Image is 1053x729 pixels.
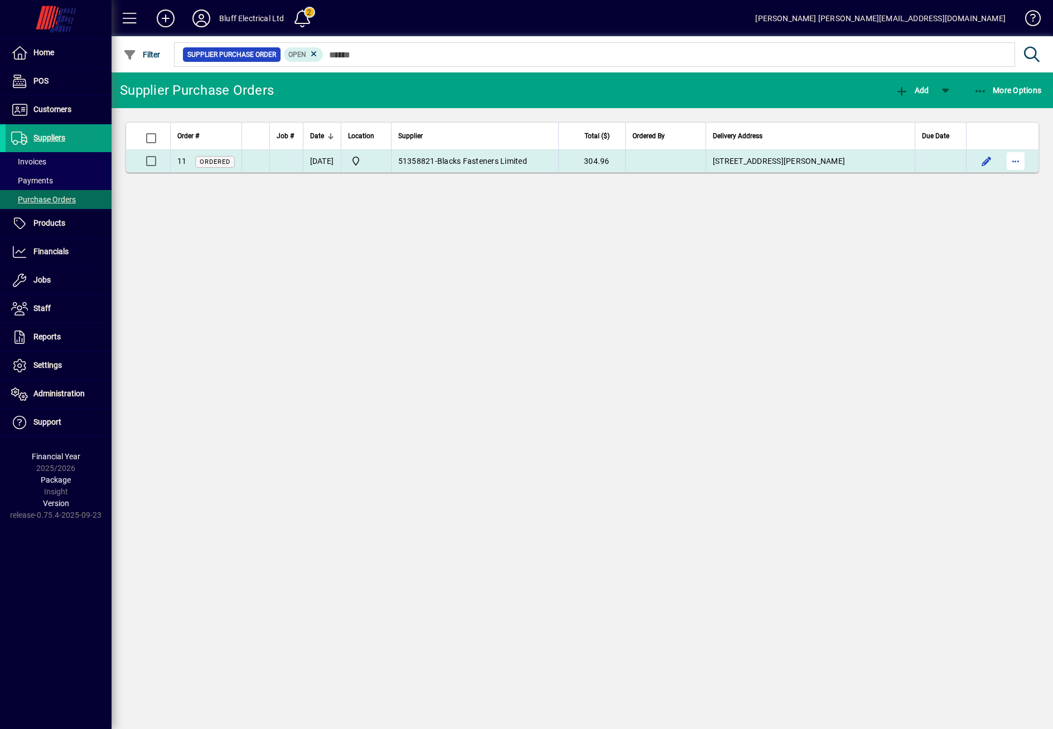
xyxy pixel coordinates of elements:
span: Financials [33,247,69,256]
span: Filter [123,50,161,59]
a: Payments [6,171,112,190]
a: Customers [6,96,112,124]
span: Suppliers [33,133,65,142]
span: More Options [974,86,1042,95]
a: Invoices [6,152,112,171]
span: Jobs [33,275,51,284]
span: Location [348,130,374,142]
td: [STREET_ADDRESS][PERSON_NAME] [706,150,915,172]
span: Supplier [398,130,423,142]
span: Reports [33,332,61,341]
span: Settings [33,361,62,370]
a: Staff [6,295,112,323]
span: Total ($) [585,130,610,142]
a: Purchase Orders [6,190,112,209]
button: Profile [183,8,219,28]
div: Order # [177,130,235,142]
button: Filter [120,45,163,65]
a: Knowledge Base [1017,2,1039,38]
a: Administration [6,380,112,408]
span: Payments [11,176,53,185]
span: Invoices [11,157,46,166]
span: Bluff [348,154,384,168]
span: Delivery Address [713,130,762,142]
span: Products [33,218,65,227]
div: Supplier Purchase Orders [120,81,274,99]
a: Products [6,210,112,237]
td: - [391,150,558,172]
a: POS [6,67,112,95]
span: Financial Year [32,452,80,461]
div: Due Date [922,130,959,142]
span: Customers [33,105,71,114]
span: Ordered [200,158,230,166]
div: Ordered By [632,130,699,142]
div: Bluff Electrical Ltd [219,9,284,27]
span: 51358821 [398,157,435,166]
span: POS [33,76,49,85]
td: 304.96 [558,150,625,172]
a: Settings [6,352,112,380]
button: More options [1007,152,1025,170]
span: Blacks Fasteners Limited [437,157,527,166]
span: Order # [177,130,199,142]
td: [DATE] [303,150,341,172]
span: Package [41,475,71,484]
span: Due Date [922,130,949,142]
div: Total ($) [566,130,620,142]
a: Home [6,39,112,67]
span: Administration [33,389,85,398]
span: Date [310,130,324,142]
span: 11 [177,157,187,166]
span: Home [33,48,54,57]
button: Edit [978,152,996,170]
a: Financials [6,238,112,266]
span: Add [895,86,929,95]
a: Support [6,409,112,436]
span: Ordered By [632,130,665,142]
a: Reports [6,323,112,351]
a: Jobs [6,266,112,294]
span: Job # [277,130,294,142]
span: Staff [33,304,51,313]
div: Date [310,130,334,142]
button: More Options [971,80,1045,100]
button: Add [148,8,183,28]
div: Location [348,130,384,142]
mat-chip: Completion Status: Open [284,47,323,62]
span: Support [33,417,61,426]
span: Supplier Purchase Order [187,49,276,60]
span: Open [288,51,306,59]
span: Purchase Orders [11,195,76,204]
div: Supplier [398,130,552,142]
span: Version [43,499,69,508]
div: [PERSON_NAME] [PERSON_NAME][EMAIL_ADDRESS][DOMAIN_NAME] [755,9,1006,27]
button: Add [892,80,931,100]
